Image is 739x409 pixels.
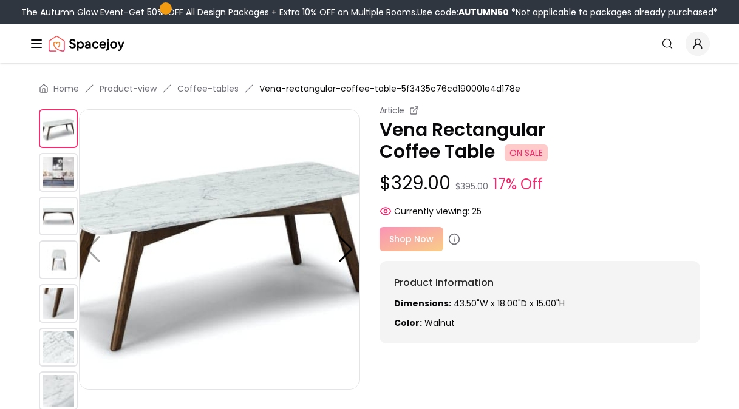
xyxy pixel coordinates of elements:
[177,83,239,95] a: Coffee-tables
[394,297,686,309] p: 43.50"W x 18.00"D x 15.00"H
[29,24,710,63] nav: Global
[394,317,422,329] strong: Color:
[39,197,78,235] img: https://storage.googleapis.com/spacejoy-main/assets/5f3435c76cd190001e4d178e/product_2_ndp3979moin
[39,328,78,367] img: https://storage.googleapis.com/spacejoy-main/assets/5f3435c76cd190001e4d178e/product_5_f7n6139l6fkh
[424,317,455,329] span: walnut
[259,83,520,95] span: Vena-rectangular-coffee-table-5f3435c76cd190001e4d178e
[39,83,700,95] nav: breadcrumb
[505,144,548,161] span: ON SALE
[380,172,701,195] p: $329.00
[394,275,686,290] h6: Product Information
[39,109,78,148] img: https://storage.googleapis.com/spacejoy-main/assets/5f3435c76cd190001e4d178e/product_0_p96pobf44d7e
[455,180,488,192] small: $395.00
[380,119,701,163] p: Vena Rectangular Coffee Table
[359,109,640,390] img: https://storage.googleapis.com/spacejoy-main/assets/5f3435c76cd190001e4d178e/product_1_deeo9daii4e
[49,32,124,56] a: Spacejoy
[39,153,78,192] img: https://storage.googleapis.com/spacejoy-main/assets/5f3435c76cd190001e4d178e/product_1_deeo9daii4e
[53,83,79,95] a: Home
[509,6,718,18] span: *Not applicable to packages already purchased*
[21,6,718,18] div: The Autumn Glow Event-Get 50% OFF All Design Packages + Extra 10% OFF on Multiple Rooms.
[493,174,543,195] small: 17% Off
[394,297,451,309] strong: Dimensions:
[417,6,509,18] span: Use code:
[472,205,482,217] span: 25
[458,6,509,18] b: AUTUMN50
[79,109,359,390] img: https://storage.googleapis.com/spacejoy-main/assets/5f3435c76cd190001e4d178e/product_0_p96pobf44d7e
[49,32,124,56] img: Spacejoy Logo
[39,284,78,323] img: https://storage.googleapis.com/spacejoy-main/assets/5f3435c76cd190001e4d178e/product_4_067elen0a1ej
[100,83,157,95] a: Product-view
[394,205,469,217] span: Currently viewing:
[380,104,405,117] small: Article
[39,240,78,279] img: https://storage.googleapis.com/spacejoy-main/assets/5f3435c76cd190001e4d178e/product_3_gp1eoo90dpe7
